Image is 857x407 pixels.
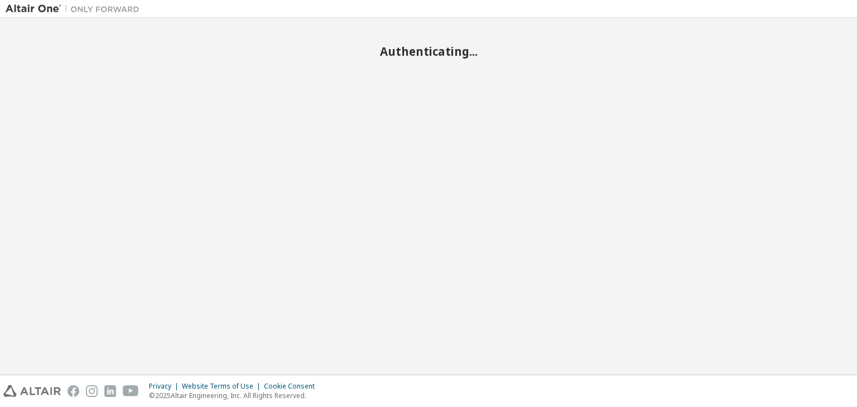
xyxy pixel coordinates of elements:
[68,385,79,397] img: facebook.svg
[6,3,145,14] img: Altair One
[123,385,139,397] img: youtube.svg
[86,385,98,397] img: instagram.svg
[6,44,851,59] h2: Authenticating...
[104,385,116,397] img: linkedin.svg
[3,385,61,397] img: altair_logo.svg
[182,382,264,391] div: Website Terms of Use
[149,382,182,391] div: Privacy
[149,391,321,400] p: © 2025 Altair Engineering, Inc. All Rights Reserved.
[264,382,321,391] div: Cookie Consent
